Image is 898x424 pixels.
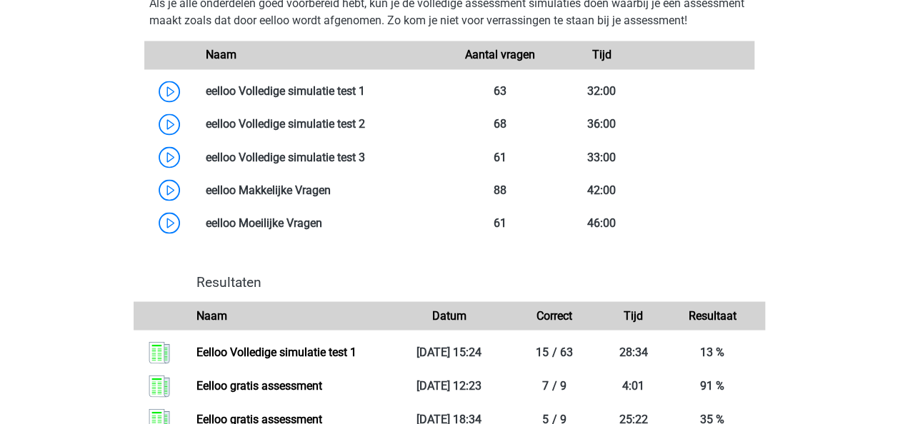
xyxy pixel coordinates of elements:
[396,307,502,324] div: Datum
[196,345,356,358] a: Eelloo Volledige simulatie test 1
[195,148,449,166] div: eelloo Volledige simulatie test 3
[195,46,449,64] div: Naam
[449,46,550,64] div: Aantal vragen
[195,116,449,133] div: eelloo Volledige simulatie test 2
[195,83,449,100] div: eelloo Volledige simulatie test 1
[502,307,607,324] div: Correct
[186,307,396,324] div: Naam
[551,46,652,64] div: Tijd
[195,181,449,198] div: eelloo Makkelijke Vragen
[196,378,322,392] a: Eelloo gratis assessment
[196,273,754,290] h4: Resultaten
[659,307,764,324] div: Resultaat
[195,214,449,231] div: eelloo Moeilijke Vragen
[607,307,659,324] div: Tijd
